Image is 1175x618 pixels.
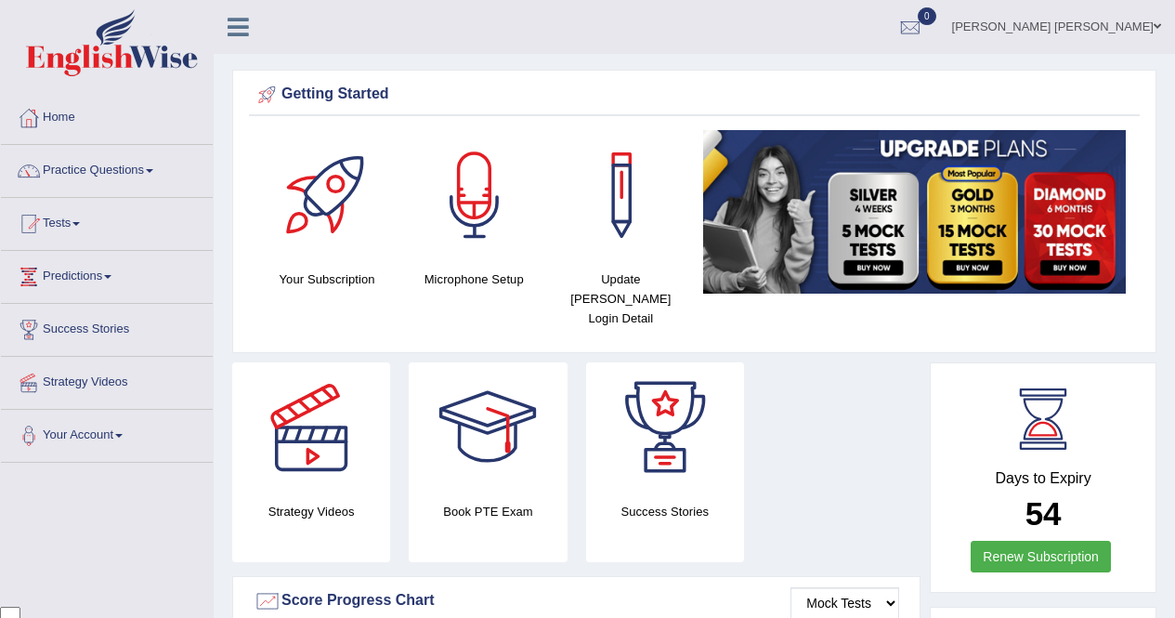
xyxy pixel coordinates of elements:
[1,410,213,456] a: Your Account
[409,502,567,521] h4: Book PTE Exam
[1,145,213,191] a: Practice Questions
[556,270,685,328] h4: Update [PERSON_NAME] Login Detail
[1,304,213,350] a: Success Stories
[1,357,213,403] a: Strategy Videos
[1025,495,1062,532] b: 54
[971,541,1111,572] a: Renew Subscription
[586,502,744,521] h4: Success Stories
[410,270,538,289] h4: Microphone Setup
[1,92,213,138] a: Home
[254,587,899,615] div: Score Progress Chart
[918,7,936,25] span: 0
[1,198,213,244] a: Tests
[254,81,1135,109] div: Getting Started
[951,470,1135,487] h4: Days to Expiry
[232,502,390,521] h4: Strategy Videos
[263,270,391,289] h4: Your Subscription
[703,130,1126,294] img: small5.jpg
[1,251,213,297] a: Predictions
